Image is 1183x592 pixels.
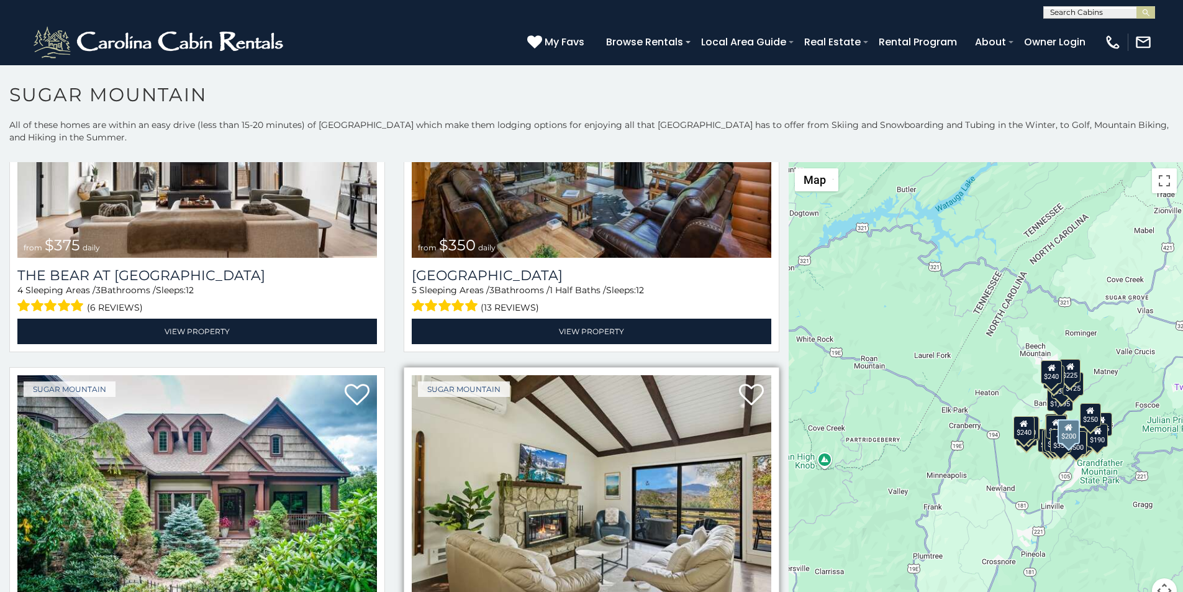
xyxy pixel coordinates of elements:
button: Change map style [795,168,838,191]
a: View Property [17,319,377,344]
a: Owner Login [1018,31,1092,53]
span: from [418,243,437,252]
span: 3 [96,285,101,296]
div: $175 [1045,428,1066,452]
div: $240 [1013,416,1035,440]
a: Add to favorites [739,383,764,409]
a: Sugar Mountain [418,381,510,397]
div: $200 [1058,419,1080,444]
span: from [24,243,42,252]
a: View Property [412,319,771,344]
img: phone-regular-white.png [1104,34,1122,51]
span: 3 [489,285,494,296]
div: $190 [1045,414,1066,437]
div: $300 [1046,415,1067,439]
img: mail-regular-white.png [1135,34,1152,51]
div: $350 [1050,429,1071,453]
span: 4 [17,285,23,296]
div: $250 [1080,403,1101,427]
h3: Grouse Moor Lodge [412,267,771,284]
a: Local Area Guide [695,31,792,53]
div: $155 [1043,429,1064,453]
h3: The Bear At Sugar Mountain [17,267,377,284]
div: $190 [1087,424,1108,447]
span: $375 [45,236,80,254]
a: Real Estate [798,31,867,53]
button: Toggle fullscreen view [1152,168,1177,193]
a: [GEOGRAPHIC_DATA] [412,267,771,284]
div: $240 [1041,360,1063,384]
div: $125 [1063,372,1084,396]
span: (13 reviews) [481,299,539,316]
span: 12 [636,285,644,296]
span: Map [804,173,826,186]
span: (6 reviews) [87,299,143,316]
a: The Bear At [GEOGRAPHIC_DATA] [17,267,377,284]
span: 1 Half Baths / [550,285,606,296]
a: Browse Rentals [600,31,689,53]
span: daily [478,243,496,252]
a: Sugar Mountain [24,381,116,397]
a: My Favs [527,34,587,50]
span: 12 [186,285,194,296]
div: $195 [1072,427,1093,451]
a: Rental Program [873,31,963,53]
span: My Favs [545,34,584,50]
a: Add to favorites [345,383,369,409]
span: 5 [412,285,417,296]
div: $155 [1091,412,1112,436]
div: $1,095 [1047,388,1073,411]
img: White-1-2.png [31,24,289,61]
span: daily [83,243,100,252]
div: Sleeping Areas / Bathrooms / Sleeps: [412,284,771,316]
div: $225 [1060,359,1081,383]
a: About [969,31,1012,53]
span: $350 [439,236,476,254]
div: Sleeping Areas / Bathrooms / Sleeps: [17,284,377,316]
